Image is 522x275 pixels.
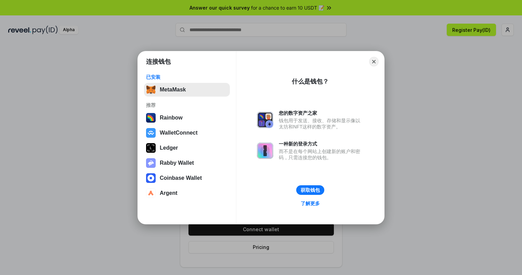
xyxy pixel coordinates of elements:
div: 钱包用于发送、接收、存储和显示像以太坊和NFT这样的数字资产。 [279,117,364,130]
img: svg+xml,%3Csvg%20xmlns%3D%22http%3A%2F%2Fwww.w3.org%2F2000%2Fsvg%22%20width%3D%2228%22%20height%3... [146,143,156,153]
img: svg+xml,%3Csvg%20width%3D%2228%22%20height%3D%2228%22%20viewBox%3D%220%200%2028%2028%22%20fill%3D... [146,188,156,198]
img: svg+xml,%3Csvg%20xmlns%3D%22http%3A%2F%2Fwww.w3.org%2F2000%2Fsvg%22%20fill%3D%22none%22%20viewBox... [257,112,273,128]
div: 了解更多 [301,200,320,207]
div: MetaMask [160,87,186,93]
div: WalletConnect [160,130,198,136]
div: Ledger [160,145,178,151]
div: Coinbase Wallet [160,175,202,181]
button: Coinbase Wallet [144,171,230,185]
div: 推荐 [146,102,228,108]
button: WalletConnect [144,126,230,140]
button: Argent [144,186,230,200]
button: 获取钱包 [296,185,324,195]
button: Close [369,57,379,66]
div: 已安装 [146,74,228,80]
img: svg+xml,%3Csvg%20width%3D%2228%22%20height%3D%2228%22%20viewBox%3D%220%200%2028%2028%22%20fill%3D... [146,173,156,183]
img: svg+xml,%3Csvg%20fill%3D%22none%22%20height%3D%2233%22%20viewBox%3D%220%200%2035%2033%22%20width%... [146,85,156,95]
h1: 连接钱包 [146,58,171,66]
div: Argent [160,190,178,196]
div: 而不是在每个网站上创建新的账户和密码，只需连接您的钱包。 [279,148,364,161]
div: Rabby Wallet [160,160,194,166]
button: Rabby Wallet [144,156,230,170]
div: 什么是钱包？ [292,77,329,86]
button: MetaMask [144,83,230,97]
img: svg+xml,%3Csvg%20xmlns%3D%22http%3A%2F%2Fwww.w3.org%2F2000%2Fsvg%22%20fill%3D%22none%22%20viewBox... [146,158,156,168]
div: 一种新的登录方式 [279,141,364,147]
a: 了解更多 [297,199,324,208]
img: svg+xml,%3Csvg%20width%3D%22120%22%20height%3D%22120%22%20viewBox%3D%220%200%20120%20120%22%20fil... [146,113,156,123]
div: 您的数字资产之家 [279,110,364,116]
img: svg+xml,%3Csvg%20width%3D%2228%22%20height%3D%2228%22%20viewBox%3D%220%200%2028%2028%22%20fill%3D... [146,128,156,138]
div: 获取钱包 [301,187,320,193]
div: Rainbow [160,115,183,121]
button: Ledger [144,141,230,155]
img: svg+xml,%3Csvg%20xmlns%3D%22http%3A%2F%2Fwww.w3.org%2F2000%2Fsvg%22%20fill%3D%22none%22%20viewBox... [257,142,273,159]
button: Rainbow [144,111,230,125]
